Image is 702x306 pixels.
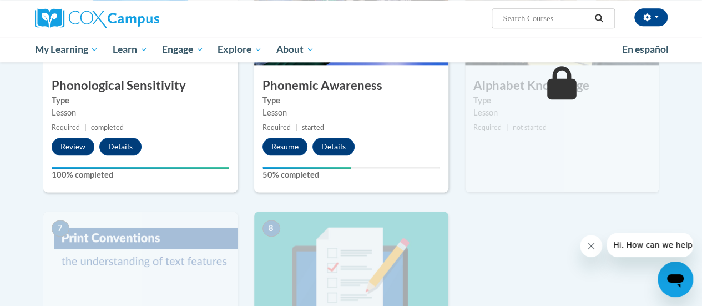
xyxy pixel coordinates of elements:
label: Type [52,94,229,107]
h3: Phonemic Awareness [254,77,448,94]
button: Details [312,138,355,155]
span: | [295,123,297,132]
a: En español [615,38,676,61]
div: Lesson [52,107,229,119]
span: Learn [113,43,148,56]
a: About [269,37,321,62]
button: Details [99,138,142,155]
span: | [506,123,508,132]
iframe: Button to launch messaging window [658,262,693,297]
span: 8 [262,220,280,237]
div: Main menu [27,37,676,62]
span: completed [91,123,124,132]
span: Required [473,123,502,132]
button: Search [590,12,607,25]
a: Learn [105,37,155,62]
button: Account Settings [634,8,668,26]
span: About [276,43,314,56]
input: Search Courses [502,12,590,25]
h3: Phonological Sensitivity [43,77,238,94]
span: Required [52,123,80,132]
span: Hi. How can we help? [7,8,90,17]
span: | [84,123,87,132]
span: Explore [218,43,262,56]
img: Cox Campus [35,8,159,28]
span: Engage [162,43,204,56]
span: not started [513,123,547,132]
span: En español [622,43,669,55]
div: Your progress [52,167,229,169]
a: Engage [155,37,211,62]
label: Type [473,94,651,107]
span: started [302,123,324,132]
h3: Alphabet Knowledge [465,77,659,94]
div: Your progress [262,167,351,169]
button: Resume [262,138,307,155]
a: My Learning [28,37,106,62]
span: 7 [52,220,69,237]
a: Cox Campus [35,8,235,28]
label: 100% completed [52,169,229,181]
label: Type [262,94,440,107]
button: Review [52,138,94,155]
label: 50% completed [262,169,440,181]
span: My Learning [34,43,98,56]
span: Required [262,123,291,132]
a: Explore [210,37,269,62]
div: Lesson [473,107,651,119]
div: Lesson [262,107,440,119]
iframe: Message from company [607,233,693,257]
iframe: Close message [580,235,602,257]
